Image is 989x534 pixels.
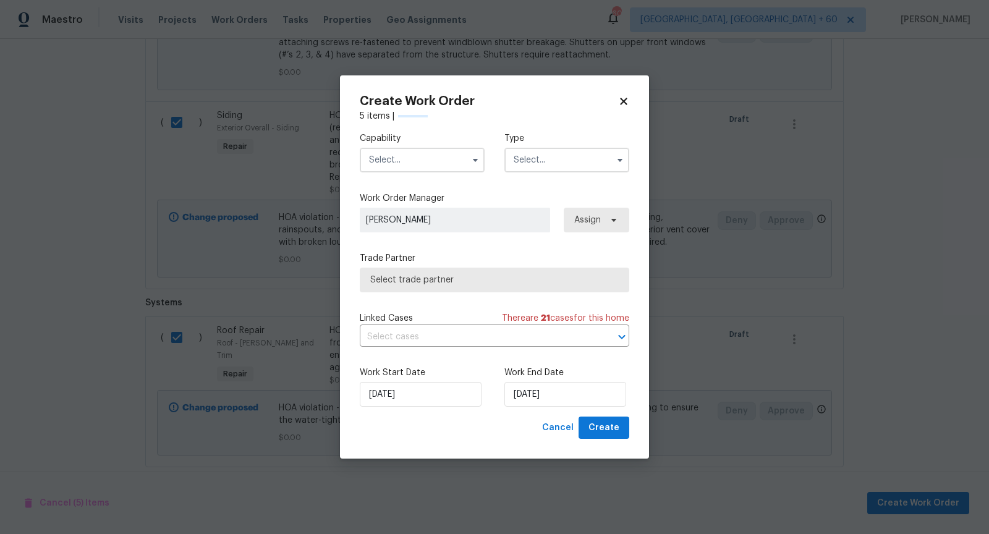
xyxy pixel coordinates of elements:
label: Work Start Date [360,367,485,379]
span: Linked Cases [360,312,413,324]
input: Select cases [360,328,595,347]
input: M/D/YYYY [360,382,482,407]
span: Cancel [542,420,574,436]
span: 21 [541,314,550,323]
span: Create [588,420,619,436]
span: There are case s for this home [502,312,629,324]
span: Select trade partner [370,274,619,286]
label: Type [504,132,629,145]
div: 5 items | [360,110,629,122]
label: Work End Date [504,367,629,379]
input: Select... [360,148,485,172]
span: [PERSON_NAME] [366,214,544,226]
input: M/D/YYYY [504,382,626,407]
span: Assign [574,214,601,226]
label: Work Order Manager [360,192,629,205]
input: Select... [504,148,629,172]
button: Show options [613,153,627,167]
button: Open [613,328,630,345]
button: Cancel [537,417,579,439]
label: Trade Partner [360,252,629,265]
h2: Create Work Order [360,95,618,108]
label: Capability [360,132,485,145]
button: Show options [468,153,483,167]
button: Create [579,417,629,439]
